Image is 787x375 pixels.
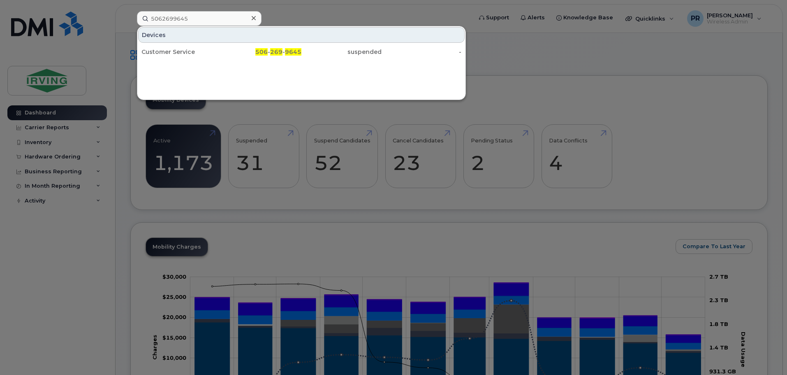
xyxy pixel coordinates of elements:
[222,48,302,56] div: - -
[138,27,465,43] div: Devices
[138,44,465,59] a: Customer Service506-269-9645suspended-
[382,48,462,56] div: -
[285,48,301,56] span: 9645
[270,48,282,56] span: 269
[141,48,222,56] div: Customer Service
[301,48,382,56] div: suspended
[255,48,268,56] span: 506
